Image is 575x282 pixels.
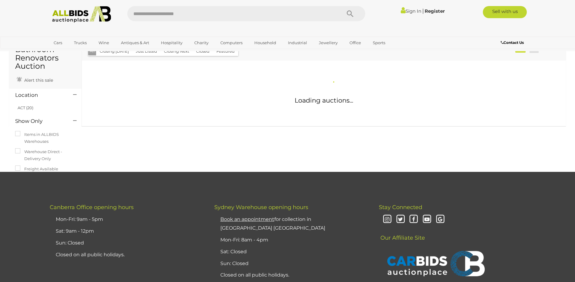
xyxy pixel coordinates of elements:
span: Our Affiliate Site [379,225,425,241]
u: Book an appointment [220,216,274,222]
span: Sydney Warehouse opening hours [214,204,308,211]
span: Loading auctions... [295,97,353,104]
h4: Show Only [15,118,64,124]
a: Wine [95,38,113,48]
a: Jewellery [315,38,342,48]
button: Just Listed [132,47,161,56]
i: Google [435,214,446,225]
label: Warehouse Direct - Delivery Only [15,148,75,162]
a: Sell with us [483,6,527,18]
a: Industrial [284,38,311,48]
h1: Bathroom Renovators Auction [15,45,75,70]
i: Youtube [422,214,432,225]
li: Mon-Fri: 9am - 5pm [54,214,199,225]
a: Antiques & Art [117,38,153,48]
a: Cars [50,38,66,48]
button: Closing [DATE] [96,47,132,56]
a: Contact Us [501,39,525,46]
a: Charity [190,38,212,48]
a: Book an appointmentfor collection in [GEOGRAPHIC_DATA] [GEOGRAPHIC_DATA] [220,216,325,231]
b: Contact Us [501,40,524,45]
a: Trucks [70,38,91,48]
a: ACT (20) [18,105,33,110]
a: Hospitality [157,38,186,48]
a: Sign In [401,8,421,14]
label: Freight Available [15,166,58,172]
button: Search [335,6,365,21]
img: Allbids.com.au [49,6,115,23]
span: Stay Connected [379,204,422,211]
span: Alert this sale [23,77,53,83]
a: Alert this sale [15,75,55,84]
li: Sat: Closed [219,246,364,258]
button: Closed [192,47,213,56]
span: Canberra Office opening hours [50,204,134,211]
a: [GEOGRAPHIC_DATA] [50,48,101,58]
label: Items in ALLBIDS Warehouses [15,131,75,145]
a: Household [250,38,280,48]
span: | [422,8,424,14]
li: Sun: Closed [54,237,199,249]
li: Sun: Closed [219,258,364,270]
li: Mon-Fri: 8am - 4pm [219,234,364,246]
i: Instagram [382,214,393,225]
a: Computers [216,38,246,48]
a: Office [346,38,365,48]
a: Sports [369,38,389,48]
button: Featured [213,47,238,56]
li: Sat: 9am - 12pm [54,225,199,237]
i: Twitter [395,214,406,225]
li: Closed on all public holidays. [219,269,364,281]
a: Register [425,8,445,14]
i: Facebook [408,214,419,225]
li: Closed on all public holidays. [54,249,199,261]
h4: Location [15,92,64,98]
button: Closing Next [160,47,193,56]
